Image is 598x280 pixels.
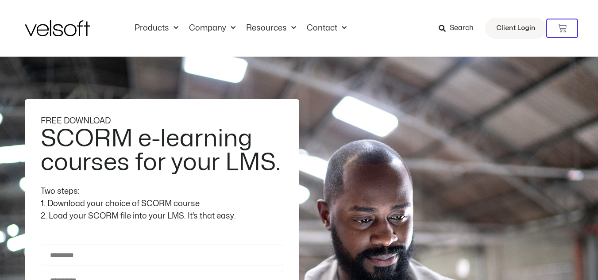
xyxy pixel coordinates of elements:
div: 2. Load your SCORM file into your LMS. It’s that easy. [41,210,283,222]
a: Client Login [485,18,546,39]
div: 1. Download your choice of SCORM course [41,198,283,210]
div: FREE DOWNLOAD [41,115,283,127]
a: Search [439,21,480,36]
a: ProductsMenu Toggle [129,23,184,33]
span: Client Login [496,23,535,34]
nav: Menu [129,23,352,33]
a: ContactMenu Toggle [301,23,352,33]
h2: SCORM e-learning courses for your LMS. [41,127,281,175]
span: Search [450,23,474,34]
a: ResourcesMenu Toggle [241,23,301,33]
div: Two steps: [41,185,283,198]
img: Velsoft Training Materials [25,20,90,36]
a: CompanyMenu Toggle [184,23,241,33]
